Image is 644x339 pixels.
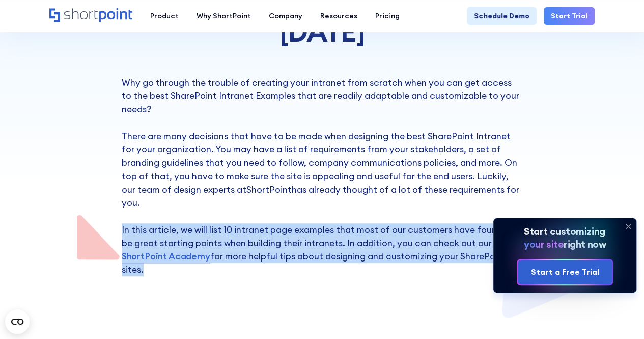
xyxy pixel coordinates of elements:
[530,266,599,278] div: Start a Free Trial
[544,7,595,25] a: Start Trial
[141,7,187,25] a: Product
[187,7,260,25] a: Why ShortPoint
[122,250,210,263] a: ShortPoint Academy
[197,11,251,21] div: Why ShortPoint
[49,8,132,23] a: Home
[311,7,366,25] a: Resources
[518,260,611,285] a: Start a Free Trial
[593,290,644,339] iframe: Chat Widget
[5,309,30,334] button: Open CMP widget
[467,7,537,25] a: Schedule Demo
[150,11,179,21] div: Product
[269,11,302,21] div: Company
[246,184,292,195] a: ShortPoint
[260,7,311,25] a: Company
[122,76,523,277] p: Why go through the trouble of creating your intranet from scratch when you can get access to the ...
[375,11,400,21] div: Pricing
[366,7,408,25] a: Pricing
[320,11,357,21] div: Resources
